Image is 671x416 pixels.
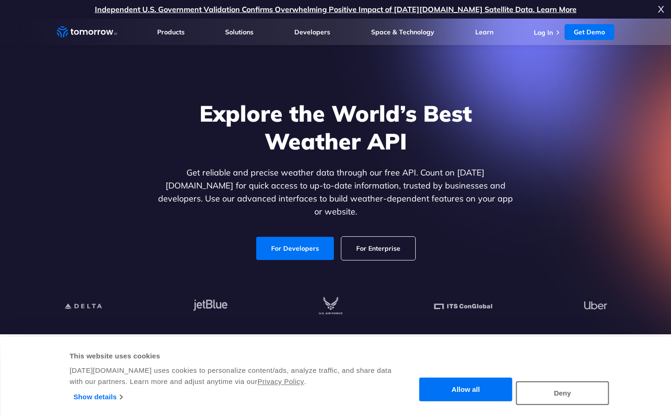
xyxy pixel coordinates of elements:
h1: Explore the World’s Best Weather API [156,99,515,155]
a: Learn [475,28,493,36]
a: Solutions [225,28,253,36]
div: This website uses cookies [70,351,403,362]
a: Get Demo [565,24,614,40]
button: Allow all [419,378,512,402]
a: Space & Technology [371,28,434,36]
button: Deny [516,381,609,405]
a: Privacy Policy [258,377,304,385]
a: Show details [73,390,122,404]
div: [DATE][DOMAIN_NAME] uses cookies to personalize content/ads, analyze traffic, and share data with... [70,365,403,387]
a: Log In [534,28,553,37]
a: Home link [57,25,117,39]
a: For Developers [256,237,334,260]
a: For Enterprise [341,237,415,260]
a: Developers [294,28,330,36]
a: Products [157,28,185,36]
p: Get reliable and precise weather data through our free API. Count on [DATE][DOMAIN_NAME] for quic... [156,166,515,218]
a: Independent U.S. Government Validation Confirms Overwhelming Positive Impact of [DATE][DOMAIN_NAM... [95,5,577,14]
